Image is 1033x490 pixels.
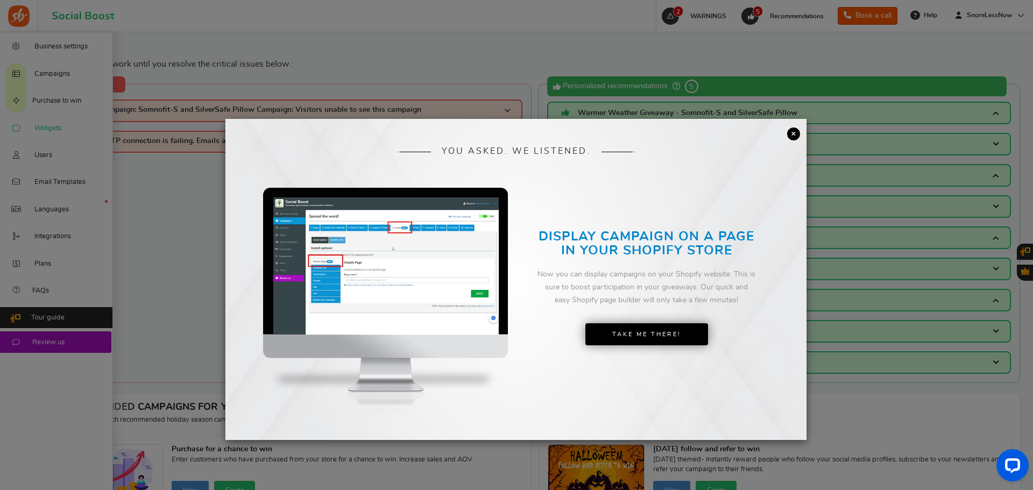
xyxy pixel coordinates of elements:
[537,268,756,307] div: Now you can display campaigns on your Shopify website. This is sure to boost participation in you...
[263,188,508,436] img: mockup
[988,445,1033,490] iframe: LiveChat chat widget
[537,230,756,258] h2: DISPLAY CAMPAIGN ON A PAGE IN YOUR SHOPIFY STORE
[787,127,800,140] a: ×
[442,147,591,157] span: YOU ASKED. WE LISTENED.
[585,323,708,346] a: Take Me There!
[273,197,499,334] img: screenshot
